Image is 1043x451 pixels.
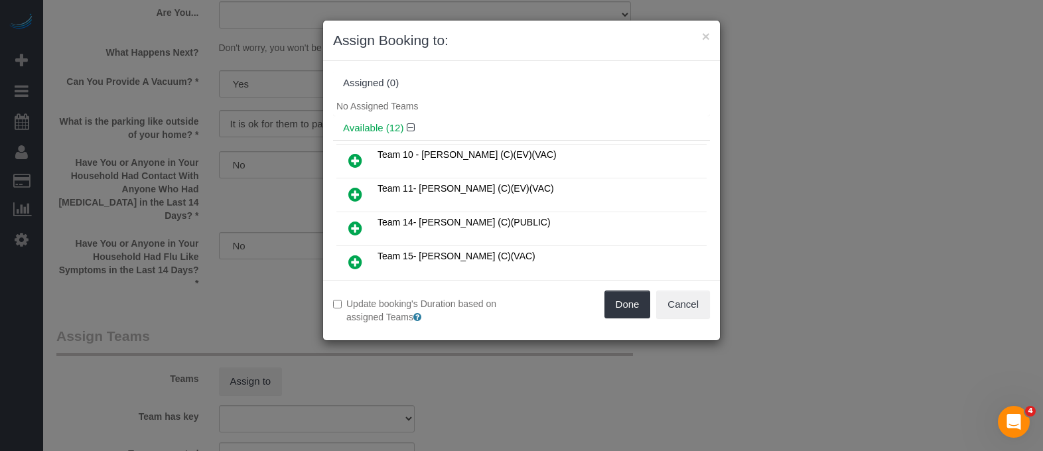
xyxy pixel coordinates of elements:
label: Update booking's Duration based on assigned Teams [333,297,512,324]
div: Assigned (0) [343,78,700,89]
button: Done [604,290,651,318]
span: No Assigned Teams [336,101,418,111]
input: Update booking's Duration based on assigned Teams [333,300,342,308]
span: Team 11- [PERSON_NAME] (C)(EV)(VAC) [378,183,554,194]
h4: Available (12) [343,123,700,134]
span: Team 10 - [PERSON_NAME] (C)(EV)(VAC) [378,149,557,160]
h3: Assign Booking to: [333,31,710,50]
button: Cancel [656,290,710,318]
button: × [702,29,710,43]
span: 4 [1025,406,1036,417]
iframe: Intercom live chat [998,406,1030,438]
span: Team 14- [PERSON_NAME] (C)(PUBLIC) [378,217,551,227]
span: Team 15- [PERSON_NAME] (C)(VAC) [378,251,535,261]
